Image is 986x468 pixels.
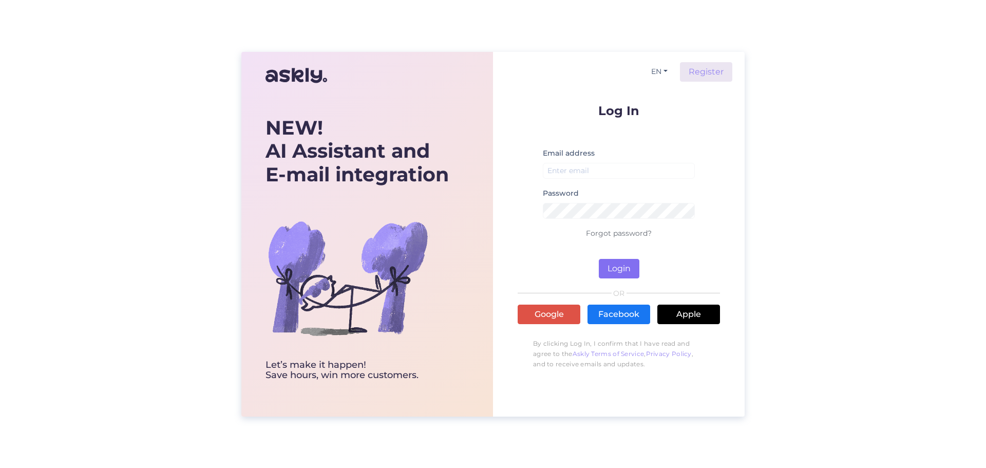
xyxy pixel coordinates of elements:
[518,104,720,117] p: Log In
[543,163,695,179] input: Enter email
[657,305,720,324] a: Apple
[647,64,672,79] button: EN
[599,259,639,278] button: Login
[573,350,644,358] a: Askly Terms of Service
[266,116,323,140] b: NEW!
[543,148,595,159] label: Email address
[543,188,579,199] label: Password
[266,196,430,360] img: bg-askly
[612,290,627,297] span: OR
[518,333,720,375] p: By clicking Log In, I confirm that I have read and agree to the , , and to receive emails and upd...
[266,63,327,88] img: Askly
[586,229,652,238] a: Forgot password?
[587,305,650,324] a: Facebook
[266,360,449,381] div: Let’s make it happen! Save hours, win more customers.
[266,116,449,186] div: AI Assistant and E-mail integration
[646,350,692,358] a: Privacy Policy
[518,305,580,324] a: Google
[680,62,732,82] a: Register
